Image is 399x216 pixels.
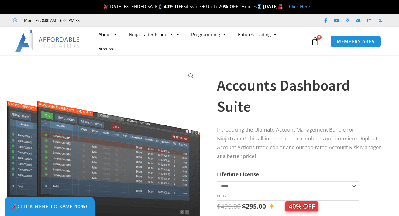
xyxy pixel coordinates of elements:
[185,27,232,41] a: Programming
[217,75,384,117] h1: Accounts Dashboard Suite
[15,30,81,52] img: LogoAI | Affordable Indicators – NinjaTrader
[232,27,283,41] a: Futures Trading
[22,17,82,24] span: Mon - Fri: 8:00 AM – 6:00 PM EST
[92,27,123,41] a: About
[12,204,17,209] img: 🎉
[158,4,162,9] img: 🏌️‍♂️
[278,4,283,9] img: 🏭
[12,204,88,209] span: Click Here to save 40%!
[217,125,384,161] p: Introducing the Ultimate Account Management Bundle for NinjaTrader! This all-in-one solution comb...
[330,35,381,48] a: MEMBERS AREA
[302,33,328,50] a: 0
[257,4,262,9] img: ⌛
[90,17,181,23] iframe: Customer reviews powered by Trustpilot
[317,35,322,40] span: 0
[92,41,122,55] a: Reviews
[123,27,185,41] a: NinjaTrader Products
[102,3,263,9] span: [DATE] EXTENDED SALE Sitewide + Up To | Expires
[217,171,259,178] label: Lifetime License
[263,3,283,9] strong: [DATE]
[337,39,375,44] span: MEMBERS AREA
[217,194,226,198] a: Clear options
[186,70,197,81] a: View full-screen image gallery
[164,3,183,9] strong: 40% OFF
[104,4,108,9] img: 🎉
[289,3,310,9] a: Click Here
[218,3,238,9] strong: 70% OFF
[92,27,309,55] nav: Menu
[5,197,95,216] a: 🎉Click Here to save 40%!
